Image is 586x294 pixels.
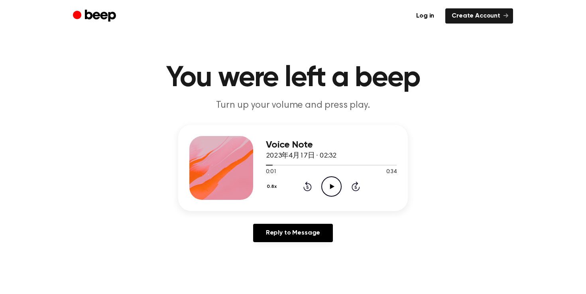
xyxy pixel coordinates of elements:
[386,168,397,176] span: 0:34
[266,168,276,176] span: 0:01
[253,224,333,242] a: Reply to Message
[445,8,513,24] a: Create Account
[89,64,497,93] h1: You were left a beep
[140,99,446,112] p: Turn up your volume and press play.
[410,8,440,24] a: Log in
[266,180,280,193] button: 0.8x
[73,8,118,24] a: Beep
[266,152,336,160] span: 2023年4月17日 · 02:32
[266,140,397,150] h3: Voice Note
